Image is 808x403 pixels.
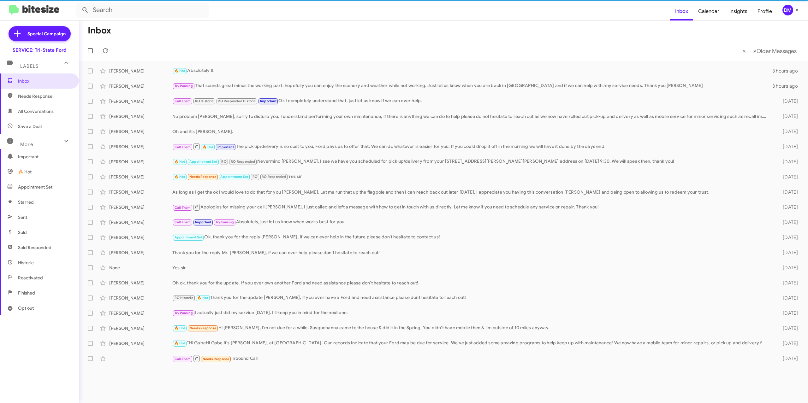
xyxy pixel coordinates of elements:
[771,204,803,210] div: [DATE]
[175,220,191,224] span: Call Them
[203,145,213,149] span: 🔥 Hot
[18,244,51,251] span: Sold Responded
[109,204,172,210] div: [PERSON_NAME]
[109,189,172,195] div: [PERSON_NAME]
[27,31,66,37] span: Special Campaign
[752,2,777,20] span: Profile
[771,340,803,347] div: [DATE]
[18,108,54,114] span: All Conversations
[175,326,185,330] span: 🔥 Hot
[9,26,71,41] a: Special Campaign
[771,219,803,225] div: [DATE]
[195,99,214,103] span: RO Historic
[172,324,771,332] div: Hi [PERSON_NAME], I'm not due for a while. Susquehanna came to the house & did it in the Spring. ...
[175,296,193,300] span: RO Historic
[18,229,27,236] span: Sold
[172,280,771,286] div: Oh ok, thank you for the update. If you ever own another Ford and need assistance please don't he...
[18,169,32,175] span: 🔥 Hot
[172,219,771,226] div: Absolutely, just let us know when works best for you!
[109,265,172,271] div: None
[109,143,172,150] div: [PERSON_NAME]
[771,234,803,241] div: [DATE]
[18,93,72,99] span: Needs Response
[172,234,771,241] div: Ok, thank you for the reply [PERSON_NAME], if we can ever help in the future please don't hesitat...
[742,47,746,55] span: «
[771,310,803,316] div: [DATE]
[693,2,724,20] a: Calendar
[749,44,800,57] button: Next
[172,113,771,120] div: No problem [PERSON_NAME], sorry to disturb you. I understand performing your own maintenance, if ...
[771,68,803,74] div: 3 hours ago
[109,98,172,104] div: [PERSON_NAME]
[771,128,803,135] div: [DATE]
[172,309,771,317] div: I actually just did my service [DATE]. I'll keep you in mind for the next one.
[109,234,172,241] div: [PERSON_NAME]
[172,249,771,256] div: Thank you for the reply Mr. [PERSON_NAME], if we can ever help please don't hesitate to reach out!
[18,275,43,281] span: Reactivated
[262,175,286,179] span: RO Responded
[13,47,66,53] div: SERVICE: Tri-State Ford
[18,154,72,160] span: Important
[753,47,757,55] span: »
[109,249,172,256] div: [PERSON_NAME]
[189,326,216,330] span: Needs Response
[175,357,191,361] span: Call Them
[18,78,72,84] span: Inbox
[172,67,771,74] div: Absolutely !!!
[109,310,172,316] div: [PERSON_NAME]
[18,290,35,296] span: Finished
[175,160,185,164] span: 🔥 Hot
[109,340,172,347] div: [PERSON_NAME]
[771,83,803,89] div: 3 hours ago
[218,99,256,103] span: RO Responded Historic
[777,5,801,15] button: DM
[220,175,248,179] span: Appointment Set
[18,184,52,190] span: Appointment Set
[172,265,771,271] div: Yes sir
[221,160,226,164] span: RO
[670,2,693,20] span: Inbox
[175,206,191,210] span: Call Them
[175,341,185,345] span: 🔥 Hot
[172,128,771,135] div: Oh and it's [PERSON_NAME].
[109,295,172,301] div: [PERSON_NAME]
[175,311,193,315] span: Try Pausing
[172,158,771,165] div: Nevermind [PERSON_NAME], I see we have you scheduled for pick up/delivery from your [STREET_ADDRE...
[20,142,33,147] span: More
[172,203,771,211] div: Apologies for missing your call [PERSON_NAME], I just called and left a message with how to get i...
[109,113,172,120] div: [PERSON_NAME]
[109,280,172,286] div: [PERSON_NAME]
[172,82,771,90] div: That sounds great minus the working part, hopefully you can enjoy the scenery and weather while n...
[231,160,255,164] span: RO Responded
[172,189,771,195] div: As long as I get the ok I would love to do that for you [PERSON_NAME], Let me run that up the fla...
[771,143,803,150] div: [DATE]
[739,44,750,57] button: Previous
[195,220,211,224] span: Important
[109,128,172,135] div: [PERSON_NAME]
[771,113,803,120] div: [DATE]
[739,44,800,57] nav: Page navigation example
[76,3,209,18] input: Search
[189,160,217,164] span: Appointment Set
[20,63,39,69] span: Labels
[109,68,172,74] div: [PERSON_NAME]
[197,296,208,300] span: 🔥 Hot
[175,145,191,149] span: Call Them
[109,325,172,331] div: [PERSON_NAME]
[252,175,258,179] span: RO
[771,325,803,331] div: [DATE]
[172,340,771,347] div: "Hi GabeHi Gabe it's [PERSON_NAME], at [GEOGRAPHIC_DATA]. Our records indicate that your Ford may...
[724,2,752,20] a: Insights
[175,235,202,239] span: Appointment Set
[18,260,34,266] span: Historic
[172,354,771,362] div: Inbound Call
[109,219,172,225] div: [PERSON_NAME]
[771,159,803,165] div: [DATE]
[203,357,229,361] span: Needs Response
[175,99,191,103] span: Call Them
[172,143,771,150] div: The pick up/delivery is no cost to you, Ford pays us to offer that. We can do whatever is easier ...
[189,175,216,179] span: Needs Response
[175,84,193,88] span: Try Pausing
